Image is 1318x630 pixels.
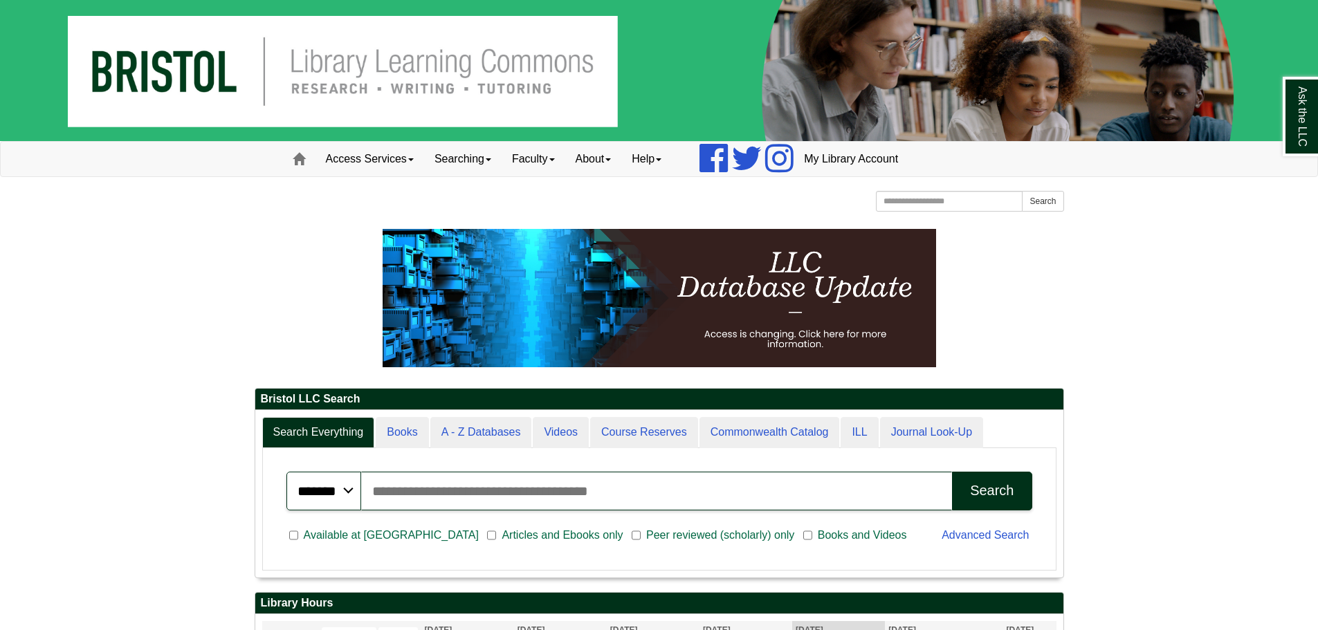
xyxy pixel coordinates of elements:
[880,417,983,448] a: Journal Look-Up
[496,527,628,544] span: Articles and Ebooks only
[289,529,298,541] input: Available at [GEOGRAPHIC_DATA]
[383,229,936,367] img: HTML tutorial
[641,527,800,544] span: Peer reviewed (scholarly) only
[376,417,428,448] a: Books
[942,529,1029,541] a: Advanced Search
[590,417,698,448] a: Course Reserves
[255,593,1063,614] h2: Library Hours
[970,483,1014,499] div: Search
[632,529,641,541] input: Peer reviewed (scholarly) only
[952,472,1032,510] button: Search
[533,417,589,448] a: Videos
[699,417,840,448] a: Commonwealth Catalog
[430,417,532,448] a: A - Z Databases
[487,529,496,541] input: Articles and Ebooks only
[812,527,913,544] span: Books and Videos
[424,142,502,176] a: Searching
[621,142,672,176] a: Help
[262,417,375,448] a: Search Everything
[315,142,424,176] a: Access Services
[502,142,565,176] a: Faculty
[1022,191,1063,212] button: Search
[565,142,622,176] a: About
[255,389,1063,410] h2: Bristol LLC Search
[803,529,812,541] input: Books and Videos
[794,142,908,176] a: My Library Account
[298,527,484,544] span: Available at [GEOGRAPHIC_DATA]
[841,417,878,448] a: ILL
